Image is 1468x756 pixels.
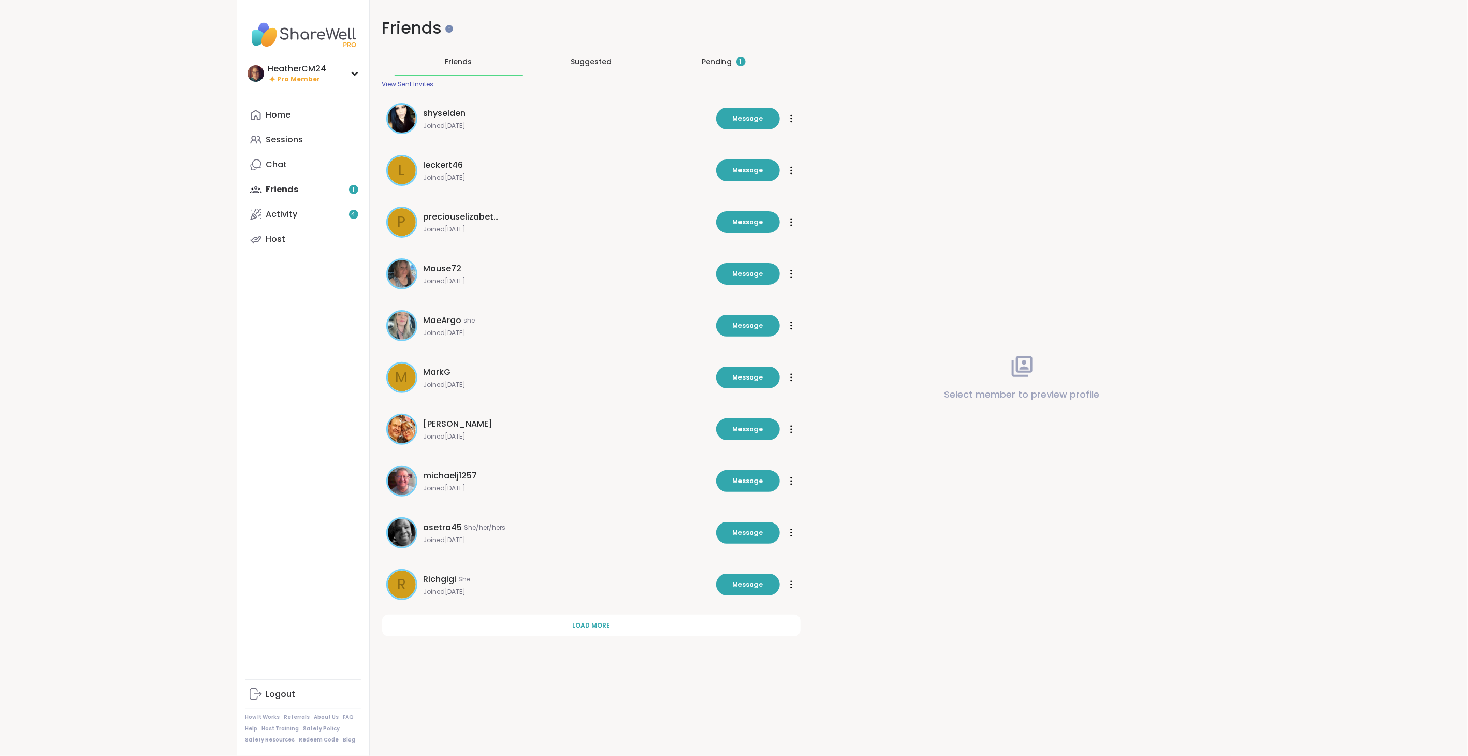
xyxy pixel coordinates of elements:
a: Home [245,103,361,127]
iframe: Spotlight [445,25,453,33]
span: Message [733,373,763,382]
span: She [459,575,471,584]
span: She/her/hers [464,524,506,532]
span: Joined [DATE] [424,122,710,130]
a: Host [245,227,361,252]
span: 4 [352,210,356,219]
span: Joined [DATE] [424,329,710,337]
img: MaeArgo [388,312,416,340]
span: Joined [DATE] [424,432,710,441]
span: MarkG [424,366,451,379]
p: Select member to preview profile [944,387,1100,402]
span: M [396,367,408,388]
img: Mouse72 [388,260,416,288]
span: Message [733,217,763,227]
span: preciouselizabethh4 [424,211,501,223]
span: MaeArgo [424,314,462,327]
span: Message [733,580,763,589]
span: Joined [DATE] [424,536,710,544]
div: Chat [266,159,287,170]
h1: Friends [382,17,801,40]
span: Message [733,476,763,486]
button: Message [716,470,780,492]
span: R [397,574,406,595]
img: shyselden [388,105,416,133]
a: Host Training [262,725,299,732]
span: Message [733,425,763,434]
a: How It Works [245,714,280,721]
span: leckert46 [424,159,463,171]
span: asetra45 [424,521,462,534]
span: Pro Member [278,75,321,84]
a: About Us [314,714,339,721]
a: Referrals [284,714,310,721]
span: 1 [740,57,742,66]
button: Message [716,263,780,285]
span: Suggested [571,56,612,67]
img: ShareWell Nav Logo [245,17,361,53]
img: Joseline [388,415,416,443]
img: asetra45 [388,519,416,547]
a: Sessions [245,127,361,152]
div: Home [266,109,291,121]
button: Load more [382,615,801,636]
button: Message [716,315,780,337]
span: Richgigi [424,573,457,586]
span: Message [733,114,763,123]
div: Pending [702,56,746,67]
a: Activity4 [245,202,361,227]
button: Message [716,574,780,595]
span: Joined [DATE] [424,173,710,182]
span: Message [733,166,763,175]
span: p [398,211,406,233]
button: Message [716,522,780,544]
div: Host [266,234,286,245]
span: Joined [DATE] [424,588,710,596]
button: Message [716,159,780,181]
img: HeatherCM24 [248,65,264,82]
div: Activity [266,209,298,220]
a: Logout [245,682,361,707]
button: Message [716,211,780,233]
span: [PERSON_NAME] [424,418,493,430]
span: Load more [572,621,610,630]
div: Logout [266,689,296,700]
span: Joined [DATE] [424,225,710,234]
span: michaelj1257 [424,470,477,482]
span: Joined [DATE] [424,381,710,389]
a: Redeem Code [299,736,339,744]
button: Message [716,108,780,129]
span: Mouse72 [424,263,462,275]
a: Blog [343,736,356,744]
a: Safety Resources [245,736,295,744]
div: View Sent Invites [382,80,434,89]
span: l [399,159,405,181]
div: HeatherCM24 [268,63,327,75]
button: Message [716,367,780,388]
span: Message [733,321,763,330]
button: Message [716,418,780,440]
span: she [464,316,475,325]
a: Help [245,725,258,732]
span: Message [733,269,763,279]
span: shyselden [424,107,466,120]
img: michaelj1257 [388,467,416,495]
span: Joined [DATE] [424,484,710,492]
span: Friends [445,56,472,67]
a: Chat [245,152,361,177]
a: FAQ [343,714,354,721]
a: Safety Policy [303,725,340,732]
span: Joined [DATE] [424,277,710,285]
span: Message [733,528,763,537]
div: Sessions [266,134,303,146]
